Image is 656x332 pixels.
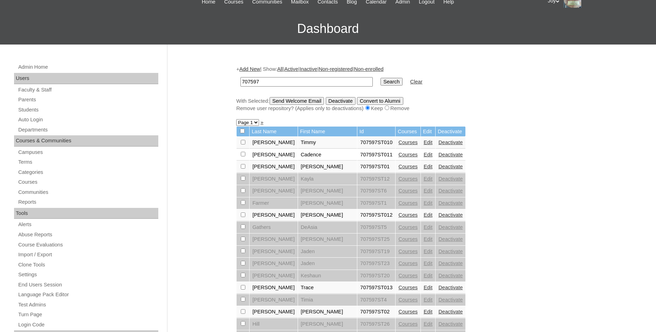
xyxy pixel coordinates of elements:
td: Kayla [298,173,357,185]
input: Search [240,77,373,87]
a: End Users Session [18,280,158,289]
a: Parents [18,95,158,104]
td: [PERSON_NAME] [250,246,298,258]
a: Courses [398,140,418,145]
a: Inactive [300,66,318,72]
a: Courses [398,164,418,169]
a: Clone Tools [18,260,158,269]
a: Deactivate [438,140,463,145]
td: [PERSON_NAME] [298,318,357,330]
td: [PERSON_NAME] [298,306,357,318]
td: Last Name [250,127,298,137]
td: Farmer [250,197,298,209]
div: Courses & Communities [14,135,158,147]
a: Edit [424,309,432,314]
a: Deactivate [438,152,463,157]
td: 707597ST26 [357,318,395,330]
a: Edit [424,236,432,242]
a: Reports [18,198,158,206]
a: Language Pack Editor [18,290,158,299]
a: Campuses [18,148,158,157]
a: Login Code [18,320,158,329]
td: 707597ST013 [357,282,395,294]
a: Test Admins [18,300,158,309]
a: Deactivate [438,285,463,290]
td: 707597ST01 [357,161,395,173]
td: 707597ST19 [357,246,395,258]
td: [PERSON_NAME] [250,149,298,161]
td: 707597ST1 [357,197,395,209]
td: 707597ST20 [357,270,395,282]
td: Cadence [298,149,357,161]
a: Clear [410,79,423,84]
td: [PERSON_NAME] [250,258,298,270]
a: Import / Export [18,250,158,259]
td: Hill [250,318,298,330]
td: [PERSON_NAME] [298,161,357,173]
td: Deactivate [436,127,465,137]
td: 707597ST012 [357,209,395,221]
a: Edit [424,297,432,303]
td: Trace [298,282,357,294]
td: 707597ST6 [357,185,395,197]
a: Terms [18,158,158,167]
a: Edit [424,188,432,194]
a: Deactivate [438,164,463,169]
a: Edit [424,260,432,266]
td: Edit [421,127,435,137]
td: [PERSON_NAME] [298,197,357,209]
a: Edit [424,176,432,182]
a: Edit [424,164,432,169]
h3: Dashboard [4,13,652,45]
a: Courses [398,309,418,314]
a: Edit [424,200,432,206]
a: Courses [398,188,418,194]
a: Settings [18,270,158,279]
input: Convert to Alumni [357,97,403,105]
a: Deactivate [438,236,463,242]
td: 707597ST25 [357,233,395,245]
td: [PERSON_NAME] [298,233,357,245]
a: Deactivate [438,176,463,182]
input: Deactivate [326,97,356,105]
a: Deactivate [438,273,463,278]
a: Add New [239,66,260,72]
a: Courses [398,260,418,266]
a: Edit [424,152,432,157]
a: Edit [424,212,432,218]
td: 707597ST011 [357,149,395,161]
div: Users [14,73,158,84]
a: » [260,120,263,125]
a: Non-registered [319,66,353,72]
a: Turn Page [18,310,158,319]
a: Deactivate [438,188,463,194]
a: Courses [398,152,418,157]
td: [PERSON_NAME] [250,173,298,185]
td: 707597ST4 [357,294,395,306]
a: Active [284,66,298,72]
a: Deactivate [438,212,463,218]
a: Courses [398,212,418,218]
div: With Selected: [236,97,584,112]
td: Courses [396,127,420,137]
a: Courses [398,273,418,278]
a: Departments [18,126,158,134]
td: [PERSON_NAME] [250,137,298,149]
a: Alerts [18,220,158,229]
a: Students [18,106,158,114]
a: Deactivate [438,321,463,327]
a: Courses [398,176,418,182]
a: Course Evaluations [18,240,158,249]
a: Faculty & Staff [18,86,158,94]
a: Edit [424,249,432,254]
td: [PERSON_NAME] [250,233,298,245]
a: Courses [398,297,418,303]
a: Edit [424,140,432,145]
a: Categories [18,168,158,177]
a: Edit [424,224,432,230]
a: All [277,66,283,72]
td: 707597ST02 [357,306,395,318]
a: Admin Home [18,63,158,72]
td: 707597ST010 [357,137,395,149]
td: [PERSON_NAME] [250,185,298,197]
